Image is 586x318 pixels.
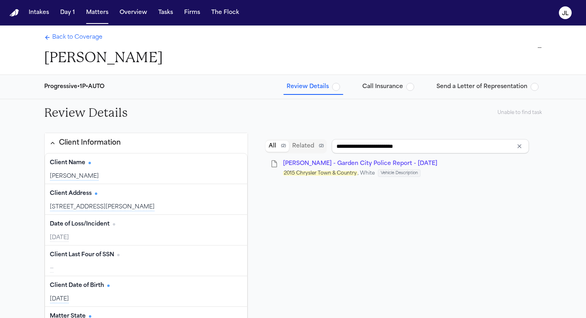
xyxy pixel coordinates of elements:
[50,282,104,290] span: Client Date of Birth
[283,80,343,94] button: Review Details
[59,138,121,148] div: Client Information
[89,315,91,318] span: Has citation
[287,83,329,91] span: Review Details
[45,245,247,276] div: Client Last Four of SSN (required)
[433,80,542,94] button: Send a Letter of Representation
[50,265,54,271] span: —
[45,184,247,214] div: Client Address (required)
[359,80,417,94] button: Call Insurance
[113,223,115,226] span: No citation
[50,190,92,198] span: Client Address
[44,106,128,120] h2: Review Details
[181,6,203,20] button: Firms
[26,6,52,20] button: Intakes
[116,6,150,20] button: Overview
[50,220,110,228] span: Date of Loss/Incident
[44,49,163,67] h1: [PERSON_NAME]
[155,6,176,20] button: Tasks
[45,276,247,306] div: Client Date of Birth (required)
[95,192,97,195] span: Has citation
[10,9,19,17] img: Finch Logo
[208,6,242,20] button: The Flock
[265,141,289,152] button: All documents
[50,159,85,167] span: Client Name
[50,234,242,242] div: [DATE]
[283,161,437,167] span: D. Adams - Garden City Police Report - 8.16.25
[88,162,91,164] span: Has citation
[117,254,120,256] span: No citation
[283,160,437,168] button: Open D. Adams - Garden City Police Report - 8.16.25
[107,285,110,287] span: Has citation
[281,143,286,149] span: ( 2 )
[44,83,104,91] div: Progressive • 1P • AUTO
[50,251,114,259] span: Client Last Four of SSN
[57,6,78,20] button: Day 1
[362,83,403,91] span: Call Insurance
[514,141,525,152] button: Clear input
[52,33,102,41] span: Back to Coverage
[45,133,248,153] button: Client Information
[45,215,247,245] div: Date of Loss/Incident (required)
[236,43,542,53] div: —
[50,295,242,303] div: [DATE]
[437,83,527,91] span: Send a Letter of Representation
[45,153,247,184] div: Client Name (required)
[83,6,112,20] button: Matters
[332,139,529,153] input: Search references
[283,171,375,176] span: 2015 Chrysler Town & Country, White
[289,141,327,152] button: Related documents
[378,169,421,177] span: Vehicle Description
[319,143,324,149] span: ( 2 )
[10,9,19,17] a: Home
[50,173,242,181] div: [PERSON_NAME]
[44,33,102,41] a: Back to Coverage
[283,171,358,176] mark: 2015 Chrysler Town & Country
[265,136,529,180] div: Document browser
[498,110,542,116] div: Unable to find task
[50,203,242,211] div: [STREET_ADDRESS][PERSON_NAME]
